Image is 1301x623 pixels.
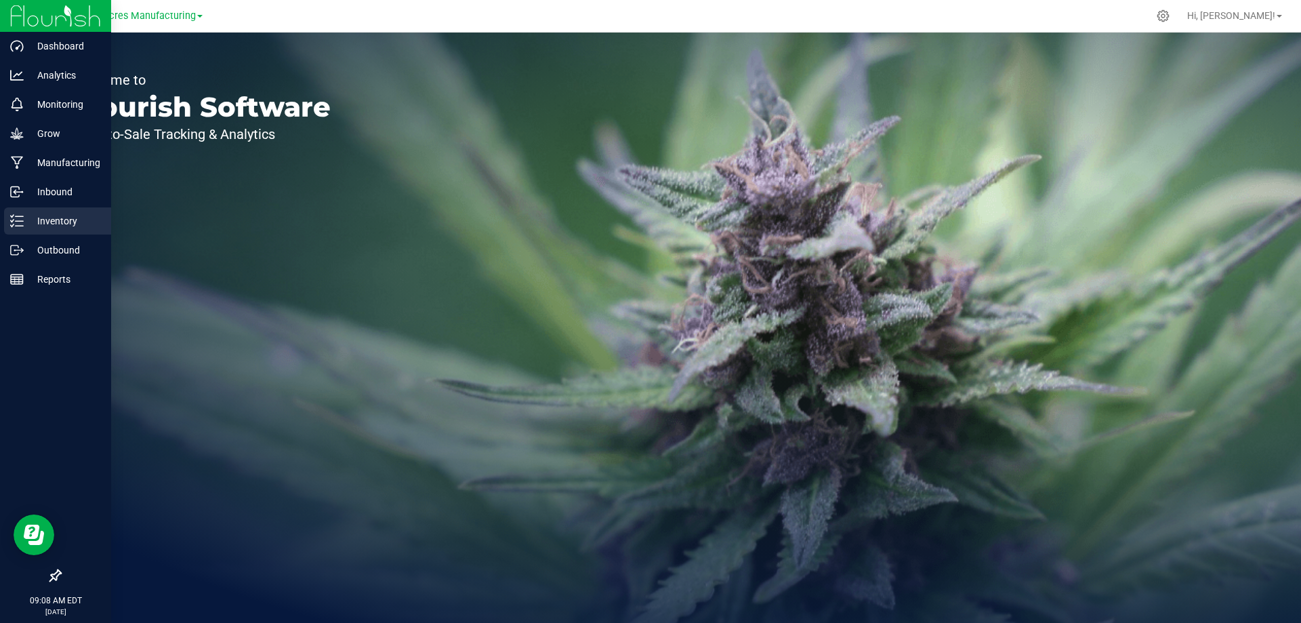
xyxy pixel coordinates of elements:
p: Inventory [24,213,105,229]
p: Outbound [24,242,105,258]
inline-svg: Analytics [10,68,24,82]
span: Hi, [PERSON_NAME]! [1187,10,1275,21]
inline-svg: Monitoring [10,98,24,111]
p: Welcome to [73,73,331,87]
p: Inbound [24,184,105,200]
inline-svg: Grow [10,127,24,140]
inline-svg: Dashboard [10,39,24,53]
inline-svg: Inventory [10,214,24,228]
p: Dashboard [24,38,105,54]
p: Manufacturing [24,155,105,171]
inline-svg: Manufacturing [10,156,24,169]
p: Flourish Software [73,94,331,121]
p: Reports [24,271,105,287]
iframe: Resource center [14,515,54,555]
p: 09:08 AM EDT [6,595,105,607]
p: [DATE] [6,607,105,617]
div: Manage settings [1155,9,1172,22]
p: Grow [24,125,105,142]
p: Seed-to-Sale Tracking & Analytics [73,127,331,141]
inline-svg: Outbound [10,243,24,257]
inline-svg: Inbound [10,185,24,199]
inline-svg: Reports [10,273,24,286]
span: Green Acres Manufacturing [74,10,196,22]
p: Analytics [24,67,105,83]
p: Monitoring [24,96,105,113]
